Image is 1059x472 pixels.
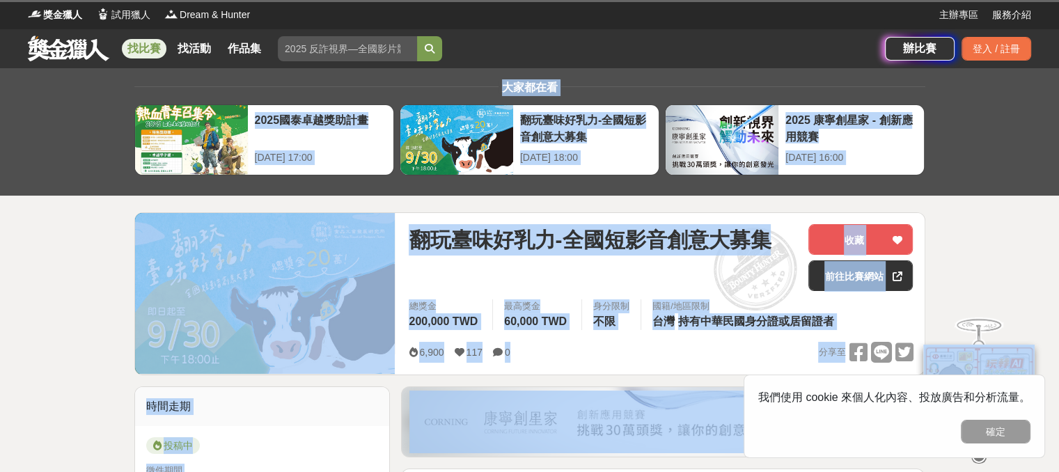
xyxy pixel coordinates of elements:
[43,8,82,22] span: 獎金獵人
[961,420,1030,443] button: 確定
[134,104,394,175] a: 2025國泰卓越獎助計畫[DATE] 17:00
[96,7,110,21] img: Logo
[505,347,510,358] span: 0
[652,299,838,313] div: 國籍/地區限制
[504,315,567,327] span: 60,000 TWD
[111,8,150,22] span: 試用獵人
[400,104,659,175] a: 翻玩臺味好乳力-全國短影音創意大募集[DATE] 18:00
[28,7,42,21] img: Logo
[923,345,1035,437] img: d2146d9a-e6f6-4337-9592-8cefde37ba6b.png
[652,315,675,327] span: 台灣
[808,260,913,291] a: 前往比賽網站
[758,391,1030,403] span: 我們使用 cookie 來個人化內容、投放廣告和分析流量。
[409,391,916,453] img: be6ed63e-7b41-4cb8-917a-a53bd949b1b4.png
[593,315,615,327] span: 不限
[164,8,250,22] a: LogoDream & Hunter
[665,104,925,175] a: 2025 康寧創星家 - 創新應用競賽[DATE] 16:00
[520,150,652,165] div: [DATE] 18:00
[785,150,917,165] div: [DATE] 16:00
[164,7,178,21] img: Logo
[28,8,82,22] a: Logo獎金獵人
[96,8,150,22] a: Logo試用獵人
[409,299,481,313] span: 總獎金
[962,37,1031,61] div: 登入 / 註冊
[222,39,267,58] a: 作品集
[135,387,390,426] div: 時間走期
[419,347,444,358] span: 6,900
[885,37,955,61] a: 辦比賽
[808,224,913,255] button: 收藏
[255,112,386,143] div: 2025國泰卓越獎助計畫
[255,150,386,165] div: [DATE] 17:00
[409,224,771,255] span: 翻玩臺味好乳力-全國短影音創意大募集
[409,315,478,327] span: 200,000 TWD
[785,112,917,143] div: 2025 康寧創星家 - 創新應用競賽
[939,8,978,22] a: 主辦專區
[146,437,200,454] span: 投稿中
[504,299,570,313] span: 最高獎金
[520,112,652,143] div: 翻玩臺味好乳力-全國短影音創意大募集
[593,299,629,313] div: 身分限制
[992,8,1031,22] a: 服務介紹
[135,213,395,374] img: Cover Image
[466,347,483,358] span: 117
[172,39,217,58] a: 找活動
[818,342,845,363] span: 分享至
[122,39,166,58] a: 找比賽
[499,81,561,93] span: 大家都在看
[180,8,250,22] span: Dream & Hunter
[278,36,417,61] input: 2025 反詐視界—全國影片競賽
[678,315,834,327] span: 持有中華民國身分證或居留證者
